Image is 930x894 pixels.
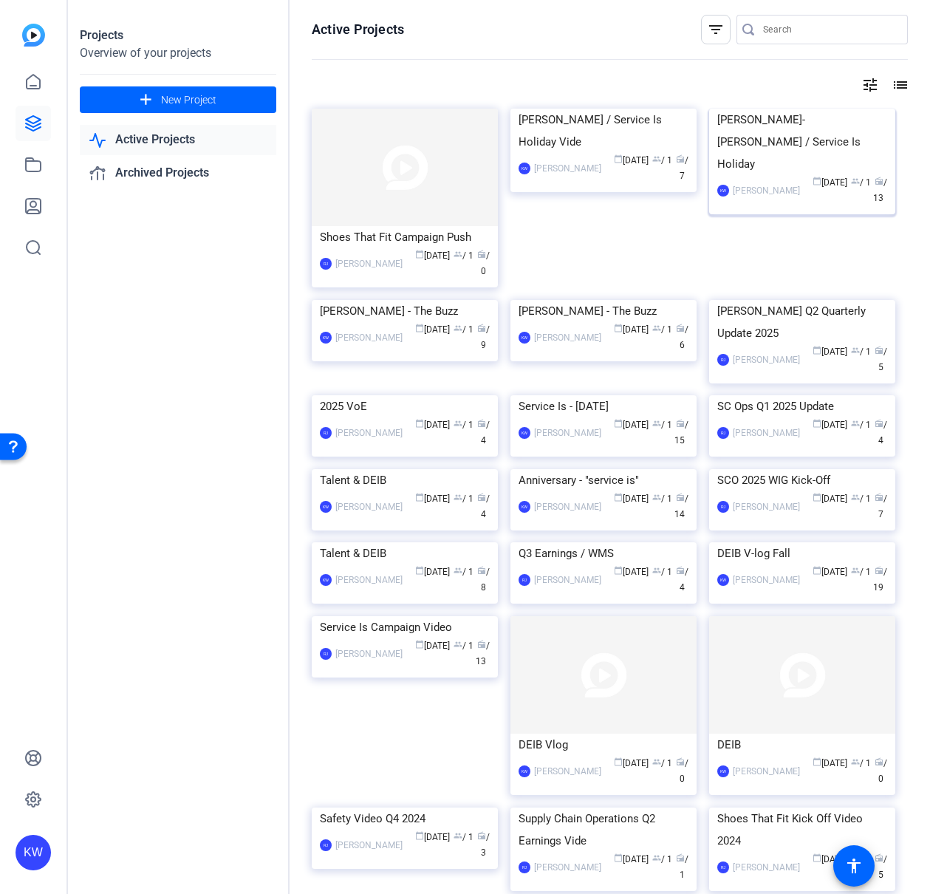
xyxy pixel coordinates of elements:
[415,250,424,259] span: calendar_today
[851,347,871,357] span: / 1
[454,419,462,428] span: group
[415,493,424,502] span: calendar_today
[534,330,601,345] div: [PERSON_NAME]
[477,494,490,519] span: / 4
[320,616,490,638] div: Service Is Campaign Video
[873,567,887,593] span: / 19
[519,300,688,322] div: [PERSON_NAME] - The Buzz
[519,542,688,564] div: Q3 Earnings / WMS
[851,494,871,504] span: / 1
[454,324,462,332] span: group
[851,758,871,768] span: / 1
[676,757,685,766] span: radio
[534,426,601,440] div: [PERSON_NAME]
[875,757,883,766] span: radio
[676,324,688,350] span: / 6
[519,469,688,491] div: Anniversary - "service is"
[454,494,473,504] span: / 1
[717,469,887,491] div: SCO 2025 WIG Kick-Off
[477,250,490,276] span: / 0
[320,427,332,439] div: RJ
[454,641,473,651] span: / 1
[652,853,661,862] span: group
[813,346,821,355] span: calendar_today
[717,765,729,777] div: KW
[22,24,45,47] img: blue-gradient.svg
[733,183,800,198] div: [PERSON_NAME]
[851,757,860,766] span: group
[813,854,847,864] span: [DATE]
[875,419,883,428] span: radio
[519,501,530,513] div: KW
[717,109,887,175] div: [PERSON_NAME]-[PERSON_NAME] / Service Is Holiday
[519,808,688,852] div: Supply Chain Operations Q2 Earnings Vide
[415,566,424,575] span: calendar_today
[454,566,462,575] span: group
[652,758,672,768] span: / 1
[614,154,623,163] span: calendar_today
[454,420,473,430] span: / 1
[477,831,486,840] span: radio
[813,757,821,766] span: calendar_today
[16,835,51,870] div: KW
[320,332,332,344] div: KW
[676,853,685,862] span: radio
[676,567,688,593] span: / 4
[519,395,688,417] div: Service Is - [DATE]
[320,501,332,513] div: KW
[614,324,649,335] span: [DATE]
[534,764,601,779] div: [PERSON_NAME]
[614,566,623,575] span: calendar_today
[454,493,462,502] span: group
[813,177,821,185] span: calendar_today
[851,346,860,355] span: group
[614,854,649,864] span: [DATE]
[312,21,404,38] h1: Active Projects
[652,493,661,502] span: group
[534,499,601,514] div: [PERSON_NAME]
[614,757,623,766] span: calendar_today
[519,861,530,873] div: RJ
[813,177,847,188] span: [DATE]
[733,764,800,779] div: [PERSON_NAME]
[674,494,688,519] span: / 14
[851,420,871,430] span: / 1
[861,76,879,94] mat-icon: tune
[875,758,887,784] span: / 0
[733,352,800,367] div: [PERSON_NAME]
[80,27,276,44] div: Projects
[674,420,688,446] span: / 15
[320,808,490,830] div: Safety Video Q4 2024
[477,640,486,649] span: radio
[652,420,672,430] span: / 1
[717,185,729,197] div: KW
[519,574,530,586] div: RJ
[652,419,661,428] span: group
[851,493,860,502] span: group
[335,573,403,587] div: [PERSON_NAME]
[477,566,486,575] span: radio
[335,256,403,271] div: [PERSON_NAME]
[320,258,332,270] div: RJ
[519,332,530,344] div: KW
[415,324,450,335] span: [DATE]
[875,566,883,575] span: radio
[519,109,688,153] div: [PERSON_NAME] / Service Is Holiday Vide
[652,324,672,335] span: / 1
[676,419,685,428] span: radio
[80,158,276,188] a: Archived Projects
[652,757,661,766] span: group
[813,567,847,577] span: [DATE]
[717,501,729,513] div: RJ
[320,542,490,564] div: Talent & DEIB
[717,354,729,366] div: RJ
[851,419,860,428] span: group
[875,346,883,355] span: radio
[813,758,847,768] span: [DATE]
[614,758,649,768] span: [DATE]
[845,857,863,875] mat-icon: accessibility
[851,567,871,577] span: / 1
[652,155,672,166] span: / 1
[477,493,486,502] span: radio
[676,154,685,163] span: radio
